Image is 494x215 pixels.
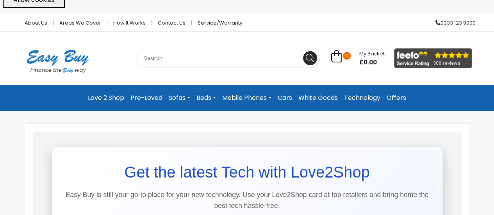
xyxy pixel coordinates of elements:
[127,91,166,105] a: Pre-Loved
[107,20,152,25] a: How it works
[54,20,107,25] a: Areas we cover
[192,20,243,25] a: Service/Warranty
[394,48,472,68] img: feefo_logo
[60,189,435,211] p: Easy Buy is still your go-to place for your new technology. Use your Love2Shop card at top retail...
[219,91,275,105] a: Mobile Phones
[85,91,127,105] a: Love 2 Shop
[152,20,192,25] a: Contact Us
[275,91,295,105] a: Cars
[166,91,193,105] a: Sofas
[359,50,385,57] span: My Basket
[343,52,351,60] span: 0
[383,91,409,105] a: Offers
[341,91,383,105] a: Technology
[19,20,54,25] a: About Us
[60,163,435,181] h1: Get the latest Tech with Love2Shop
[193,91,219,105] a: Beds
[331,54,385,63] a: 0 My Basket £0.00
[430,20,476,25] a: 0333 123 9000
[19,39,96,83] img: Easy Buy
[295,91,341,105] a: White Goods
[136,49,319,68] input: Search
[359,59,385,66] span: £0.00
